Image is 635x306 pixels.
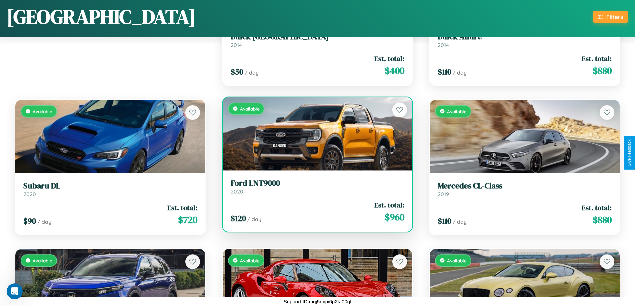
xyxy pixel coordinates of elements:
div: Give Feedback [627,140,632,166]
span: $ 720 [178,213,197,226]
a: Mercedes CL-Class2019 [438,181,612,197]
span: Available [240,258,260,263]
a: Subaru DL2020 [23,181,197,197]
span: $ 400 [385,64,404,77]
span: / day [245,69,259,76]
div: Filters [606,13,623,20]
span: 2014 [438,42,449,48]
span: $ 90 [23,215,36,226]
span: / day [247,216,261,222]
span: $ 110 [438,66,451,77]
h1: [GEOGRAPHIC_DATA] [7,3,196,30]
span: Available [33,258,52,263]
h3: Buick [GEOGRAPHIC_DATA] [231,32,405,42]
span: 2020 [23,191,36,197]
span: $ 110 [438,215,451,226]
button: Filters [593,11,628,23]
span: Est. total: [582,203,612,212]
h3: Ford LNT9000 [231,178,405,188]
span: Est. total: [374,54,404,63]
span: $ 880 [593,213,612,226]
iframe: Intercom live chat [7,283,23,299]
p: Support ID: mgj5rbipi6p2fa00gf [284,297,351,306]
span: Available [447,109,467,114]
span: / day [37,218,51,225]
span: Est. total: [374,200,404,210]
span: Available [240,106,260,112]
a: Buick Allure2014 [438,32,612,48]
span: Available [33,109,52,114]
span: $ 120 [231,213,246,224]
a: Buick [GEOGRAPHIC_DATA]2014 [231,32,405,48]
span: 2019 [438,191,449,197]
span: $ 960 [385,210,404,224]
a: Ford LNT90002020 [231,178,405,195]
h3: Subaru DL [23,181,197,191]
span: Est. total: [167,203,197,212]
span: 2014 [231,42,242,48]
span: 2020 [231,188,243,195]
h3: Mercedes CL-Class [438,181,612,191]
span: Est. total: [582,54,612,63]
span: / day [453,218,467,225]
span: Available [447,258,467,263]
h3: Buick Allure [438,32,612,42]
span: $ 50 [231,66,243,77]
span: / day [453,69,467,76]
span: $ 880 [593,64,612,77]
